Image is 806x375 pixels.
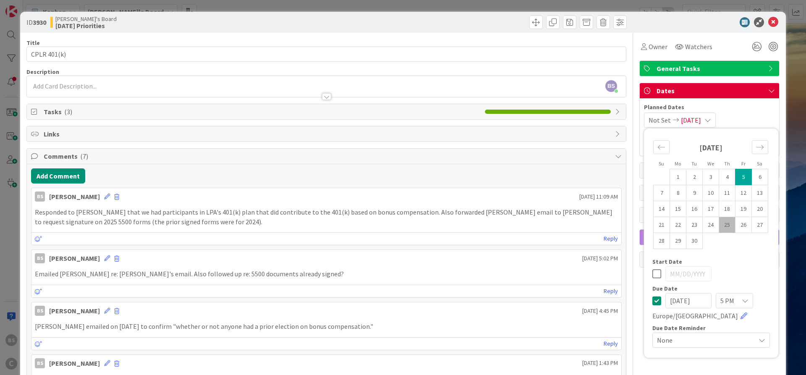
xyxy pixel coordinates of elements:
p: Responded to [PERSON_NAME] that we had participants in LPA's 401(k) plan that did contribute to t... [35,207,618,226]
span: [DATE] 5:02 PM [582,254,618,263]
small: Th [724,160,730,167]
td: Choose Saturday, 09/27/2025 12:00 PM as your check-in date. It’s available. [752,217,768,233]
td: Choose Wednesday, 09/17/2025 12:00 PM as your check-in date. It’s available. [703,201,719,217]
span: Not Set [649,115,671,125]
div: BS [35,358,45,368]
td: Choose Friday, 09/26/2025 12:00 PM as your check-in date. It’s available. [735,217,752,233]
td: Selected as end date. Friday, 09/05/2025 12:00 PM [735,169,752,185]
td: Choose Thursday, 09/18/2025 12:00 PM as your check-in date. It’s available. [719,201,735,217]
label: Title [26,39,40,47]
small: Su [659,160,664,167]
span: Description [26,68,59,76]
span: None [657,334,751,346]
td: Choose Thursday, 09/11/2025 12:00 PM as your check-in date. It’s available. [719,185,735,201]
td: Choose Saturday, 09/06/2025 12:00 PM as your check-in date. It’s available. [752,169,768,185]
p: [PERSON_NAME] emailed on [DATE] to confirm "whether or not anyone had a prior election on bonus c... [35,322,618,331]
a: Reply [604,286,618,296]
div: [PERSON_NAME] [49,191,100,202]
span: Due Date [652,286,678,291]
b: 3930 [33,18,46,26]
a: Reply [604,338,618,349]
span: [DATE] 11:09 AM [579,192,618,201]
td: Choose Monday, 09/22/2025 12:00 PM as your check-in date. It’s available. [670,217,686,233]
span: Dates [657,86,764,96]
div: [PERSON_NAME] [49,358,100,368]
td: Choose Monday, 09/08/2025 12:00 PM as your check-in date. It’s available. [670,185,686,201]
td: Choose Tuesday, 09/23/2025 12:00 PM as your check-in date. It’s available. [686,217,703,233]
td: Choose Monday, 09/29/2025 12:00 PM as your check-in date. It’s available. [670,233,686,249]
span: Links [44,129,611,139]
td: Choose Monday, 09/15/2025 12:00 PM as your check-in date. It’s available. [670,201,686,217]
span: Comments [44,151,611,161]
span: Tasks [44,107,481,117]
small: Sa [757,160,762,167]
input: type card name here... [26,47,626,62]
span: Due Date Reminder [652,325,706,331]
td: Choose Thursday, 09/25/2025 12:00 PM as your check-in date. It’s available. [719,217,735,233]
td: Choose Friday, 09/12/2025 12:00 PM as your check-in date. It’s available. [735,185,752,201]
td: Choose Tuesday, 09/30/2025 12:00 PM as your check-in date. It’s available. [686,233,703,249]
td: Choose Tuesday, 09/16/2025 12:00 PM as your check-in date. It’s available. [686,201,703,217]
td: Choose Tuesday, 09/09/2025 12:00 PM as your check-in date. It’s available. [686,185,703,201]
td: Choose Sunday, 09/07/2025 12:00 PM as your check-in date. It’s available. [654,185,670,201]
span: ( 7 ) [80,152,88,160]
span: Owner [649,42,667,52]
small: We [707,160,714,167]
div: BS [35,306,45,316]
small: Mo [675,160,681,167]
td: Choose Tuesday, 09/02/2025 12:00 PM as your check-in date. It’s available. [686,169,703,185]
a: Reply [604,233,618,244]
input: MM/DD/YYYY [665,266,712,281]
span: Start Date [652,259,682,265]
input: MM/DD/YYYY [665,293,712,308]
span: Europe/[GEOGRAPHIC_DATA] [652,311,738,321]
td: Choose Saturday, 09/13/2025 12:00 PM as your check-in date. It’s available. [752,185,768,201]
span: [DATE] [681,115,701,125]
td: Choose Wednesday, 09/03/2025 12:00 PM as your check-in date. It’s available. [703,169,719,185]
span: Planned Dates [644,103,775,112]
button: Add Comment [31,168,85,184]
span: [DATE] 4:45 PM [582,307,618,315]
strong: [DATE] [699,143,722,152]
span: [PERSON_NAME]'s Board [55,16,117,22]
span: General Tasks [657,63,764,73]
td: Choose Thursday, 09/04/2025 12:00 PM as your check-in date. It’s available. [719,169,735,185]
div: BS [35,191,45,202]
small: Tu [691,160,697,167]
div: Calendar [644,133,777,259]
div: Move backward to switch to the previous month. [653,140,670,154]
td: Choose Sunday, 09/14/2025 12:00 PM as your check-in date. It’s available. [654,201,670,217]
td: Choose Wednesday, 09/10/2025 12:00 PM as your check-in date. It’s available. [703,185,719,201]
div: Move forward to switch to the next month. [752,140,768,154]
small: Fr [741,160,746,167]
p: Emailed [PERSON_NAME] re: [PERSON_NAME]'s email. Also followed up re: 5500 documents already signed? [35,269,618,279]
div: [PERSON_NAME] [49,306,100,316]
span: ( 3 ) [64,108,72,116]
td: Choose Sunday, 09/21/2025 12:00 PM as your check-in date. It’s available. [654,217,670,233]
td: Choose Saturday, 09/20/2025 12:00 PM as your check-in date. It’s available. [752,201,768,217]
td: Choose Wednesday, 09/24/2025 12:00 PM as your check-in date. It’s available. [703,217,719,233]
td: Choose Friday, 09/19/2025 12:00 PM as your check-in date. It’s available. [735,201,752,217]
span: 5 PM [720,295,734,307]
div: BS [35,253,45,263]
b: [DATE] Priorities [55,22,117,29]
div: [PERSON_NAME] [49,253,100,263]
span: Watchers [685,42,712,52]
td: Choose Monday, 09/01/2025 12:00 PM as your check-in date. It’s available. [670,169,686,185]
td: Choose Sunday, 09/28/2025 12:00 PM as your check-in date. It’s available. [654,233,670,249]
span: [DATE] 1:43 PM [582,359,618,367]
span: BS [605,80,617,92]
span: ID [26,17,46,27]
